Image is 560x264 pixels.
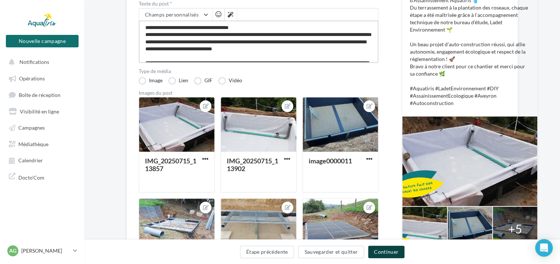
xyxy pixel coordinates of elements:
span: Opérations [19,75,45,82]
span: Docto'Com [18,173,44,181]
a: Campagnes [4,120,80,134]
label: Texte du post * [139,1,378,6]
span: Visibilité en ligne [20,108,59,114]
div: IMG_20250715_113902 [227,157,278,173]
span: Calendrier [18,157,43,163]
div: +5 [508,221,522,238]
a: Visibilité en ligne [4,104,80,117]
label: Image [139,77,163,84]
a: AG [PERSON_NAME] [6,244,79,258]
span: Médiathèque [18,141,48,147]
button: Continuer [368,246,404,258]
a: Docto'Com [4,170,80,184]
label: Vidéo [218,77,242,84]
div: Images du post [139,90,378,95]
span: Champs personnalisés [145,11,199,18]
label: Type de média [139,69,378,74]
p: [PERSON_NAME] [21,247,70,254]
div: Open Intercom Messenger [535,239,553,257]
a: Médiathèque [4,137,80,150]
a: Boîte de réception [4,88,80,101]
button: Champs personnalisés [139,8,212,21]
button: Étape précédente [240,246,294,258]
a: Calendrier [4,153,80,166]
label: Lien [168,77,188,84]
span: AG [9,247,17,254]
span: Campagnes [18,124,45,131]
div: image0000011 [309,157,352,165]
span: Boîte de réception [19,91,61,98]
button: Sauvegarder et quitter [298,246,364,258]
a: Opérations [4,71,80,84]
button: Notifications [4,55,77,68]
label: GIF [194,77,212,84]
span: Notifications [19,59,49,65]
button: Nouvelle campagne [6,35,79,47]
div: IMG_20250715_113857 [145,157,196,173]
